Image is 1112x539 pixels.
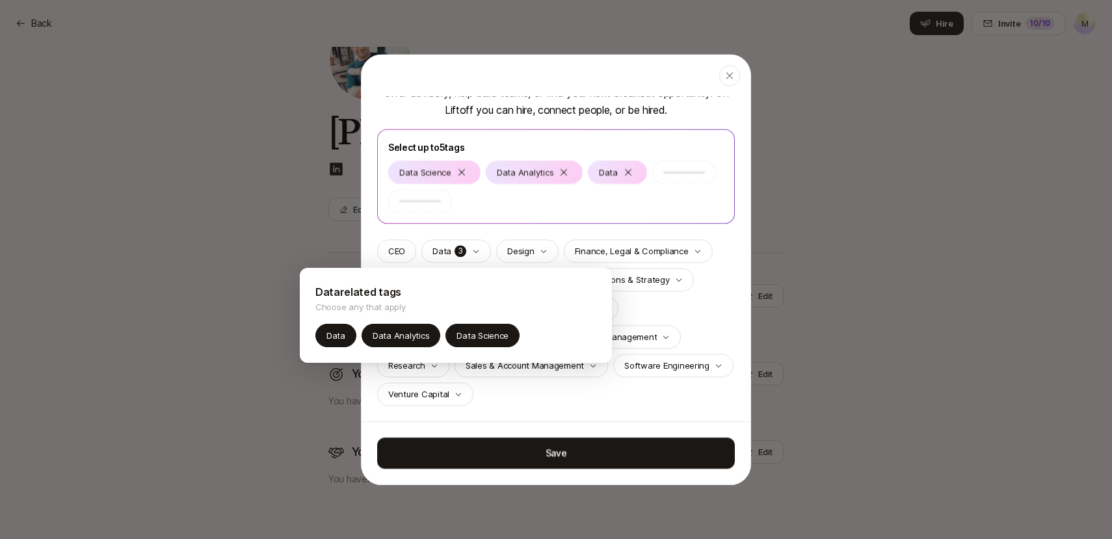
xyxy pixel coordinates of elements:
p: Data related tags [315,283,596,300]
p: Data Science [457,329,509,342]
p: Data Analytics [373,329,429,342]
p: Choose any that apply [315,300,596,313]
p: Data [326,329,345,342]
